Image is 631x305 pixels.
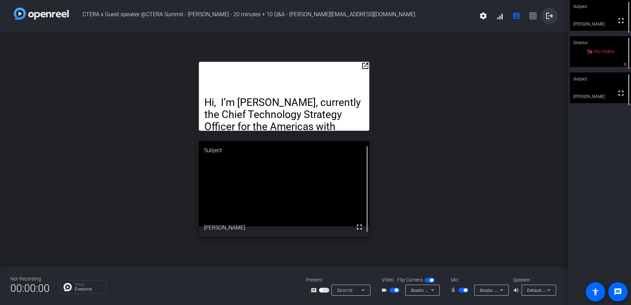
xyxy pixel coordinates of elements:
[512,12,521,20] mat-icon: account_box
[14,8,69,20] img: white-gradient.svg
[594,48,614,55] span: No Video
[337,287,353,293] span: Source
[411,287,483,293] span: Studio Display Camera (15bc:0000)
[492,8,508,24] button: signal_cellular_alt
[75,283,103,286] p: Group
[617,17,625,25] mat-icon: fullscreen
[444,276,513,284] div: Mic
[355,223,363,231] mat-icon: fullscreen
[10,275,50,283] div: Not Recording
[591,288,600,296] mat-icon: accessibility
[513,276,554,284] div: Speaker
[64,283,72,291] img: Chat Icon
[199,141,369,160] div: Subject
[527,287,620,293] span: Default - Studio Display Speakers (05ac:1114)
[306,276,375,284] div: Present
[570,36,631,49] div: Director
[204,96,364,254] p: Hi, I’m [PERSON_NAME], currently the Chief Technology Strategy Officer for the Americas with [PER...
[570,72,631,86] div: Subject
[545,12,554,20] mat-icon: logout
[361,62,369,70] mat-icon: open_in_new
[69,8,475,24] span: CTERA x Guest speaker @CTERA Summit - [PERSON_NAME] - 20 minutes + 10 Q&A - [PERSON_NAME][EMAIL_A...
[480,287,560,293] span: Studio Display Microphone (05ac:1114)
[397,276,423,284] span: Flip Camera
[617,89,625,97] mat-icon: fullscreen
[10,280,50,297] span: 00:00:00
[75,287,103,291] p: Everyone
[614,288,622,296] mat-icon: message
[381,286,389,294] mat-icon: videocam_outline
[311,286,319,294] mat-icon: screen_share_outline
[479,12,487,20] mat-icon: settings
[382,276,394,284] span: Video
[450,286,458,294] mat-icon: mic_none
[513,286,521,294] mat-icon: volume_up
